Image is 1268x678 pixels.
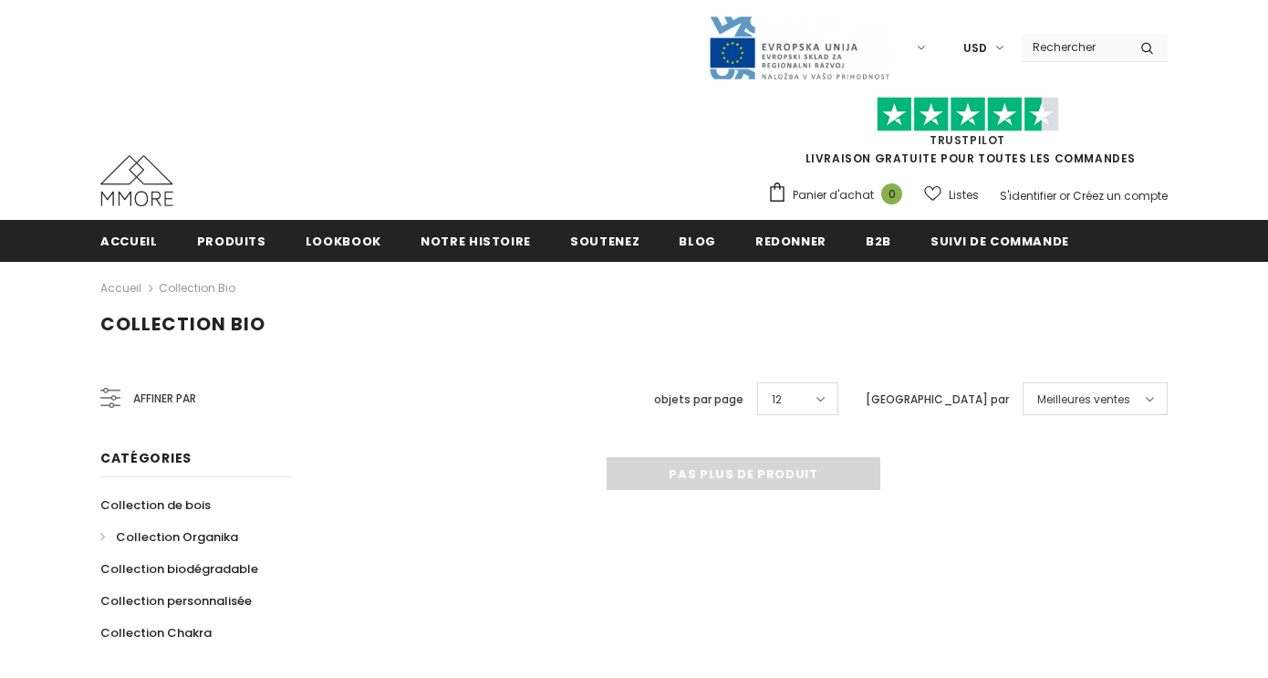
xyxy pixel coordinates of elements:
span: Collection biodégradable [100,560,258,578]
span: Accueil [100,233,158,250]
span: Collection Bio [100,311,265,337]
input: Search Site [1022,34,1127,60]
img: Javni Razpis [708,15,890,81]
span: Listes [949,186,979,204]
span: Suivi de commande [930,233,1069,250]
a: Collection Chakra [100,617,212,649]
a: Listes [924,179,979,211]
span: Collection Chakra [100,624,212,641]
a: Collection de bois [100,489,211,521]
label: [GEOGRAPHIC_DATA] par [866,391,1009,409]
a: Collection Bio [159,280,235,296]
span: soutenez [570,233,639,250]
a: S'identifier [1000,188,1056,203]
a: Lookbook [306,220,381,261]
a: Blog [679,220,716,261]
span: Collection personnalisée [100,592,252,610]
img: Faites confiance aux étoiles pilotes [877,97,1059,132]
span: 0 [881,183,902,204]
a: Collection Organika [100,521,238,553]
img: Cas MMORE [100,155,173,206]
a: Suivi de commande [930,220,1069,261]
span: 12 [772,391,782,409]
a: Panier d'achat 0 [767,182,911,209]
span: Meilleures ventes [1037,391,1130,409]
a: Collection personnalisée [100,585,252,617]
a: Javni Razpis [708,39,890,55]
a: soutenez [570,220,639,261]
a: Accueil [100,277,141,299]
span: B2B [866,233,891,250]
a: Notre histoire [421,220,531,261]
a: B2B [866,220,891,261]
span: USD [963,39,987,57]
span: Collection Organika [116,528,238,546]
span: Blog [679,233,716,250]
a: TrustPilot [930,132,1005,148]
a: Redonner [755,220,826,261]
span: Produits [197,233,266,250]
span: Redonner [755,233,826,250]
span: Catégories [100,449,192,467]
a: Accueil [100,220,158,261]
span: Notre histoire [421,233,531,250]
span: or [1059,188,1070,203]
span: Affiner par [133,389,196,409]
a: Créez un compte [1073,188,1168,203]
span: LIVRAISON GRATUITE POUR TOUTES LES COMMANDES [767,105,1168,166]
span: Lookbook [306,233,381,250]
a: Produits [197,220,266,261]
span: Collection de bois [100,496,211,514]
label: objets par page [654,391,743,409]
span: Panier d'achat [793,186,874,204]
a: Collection biodégradable [100,553,258,585]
